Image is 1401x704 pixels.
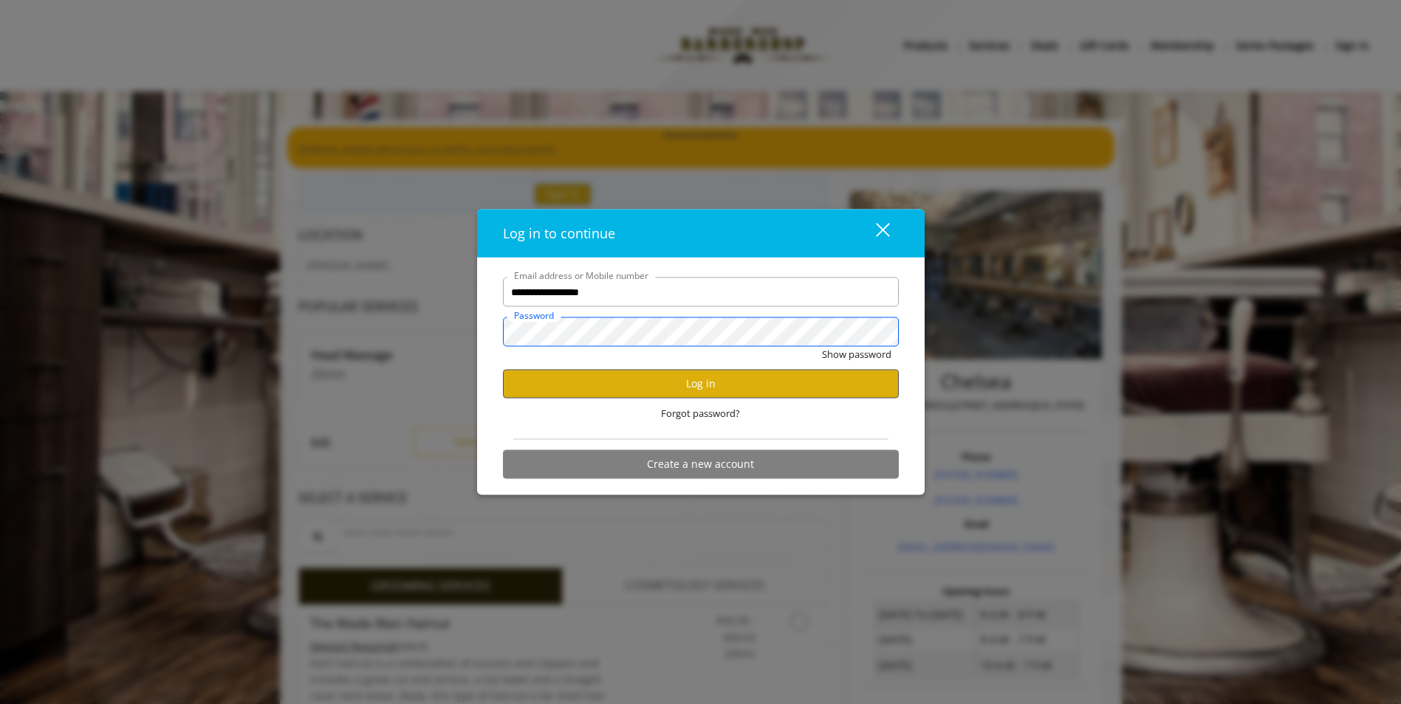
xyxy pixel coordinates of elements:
span: Forgot password? [661,405,740,421]
button: close dialog [849,218,899,248]
input: Password [503,317,899,347]
button: Show password [822,347,891,362]
button: Log in [503,369,899,398]
button: Create a new account [503,449,899,478]
label: Email address or Mobile number [507,269,656,283]
div: close dialog [859,222,888,244]
label: Password [507,308,561,322]
span: Log in to continue [503,224,615,242]
input: Email address or Mobile number [503,277,899,307]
